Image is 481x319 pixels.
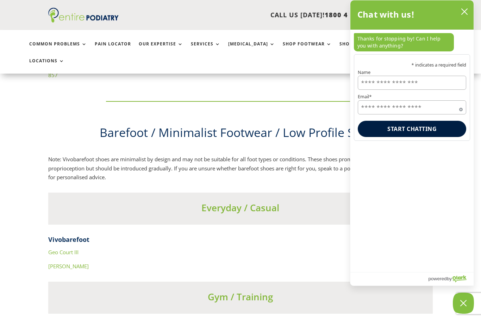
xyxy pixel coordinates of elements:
[136,11,375,20] p: CALL US [DATE]!
[447,274,452,283] span: by
[48,290,433,307] h3: Gym / Training
[48,263,89,270] a: [PERSON_NAME]
[48,124,433,145] h2: ​Barefoot / Minimalist Footwear / Low Profile Shoes
[350,30,474,54] div: chat
[453,293,474,314] button: Close Chatbox
[339,42,388,57] a: Shop Foot Care
[48,8,119,23] img: logo (1)
[358,63,466,67] p: * indicates a required field
[357,7,415,21] h2: Chat with us!
[358,76,466,90] input: Name
[428,273,474,286] a: Powered by Olark
[325,11,375,19] span: 1800 4 ENTIRE
[29,58,64,74] a: Locations
[48,17,119,24] a: Entire Podiatry
[358,100,466,114] input: Email
[354,33,454,51] p: Thanks for stopping by! Can I help you with anything?
[428,274,446,283] span: powered
[48,71,58,79] a: 857
[358,121,466,137] button: Start chatting
[48,249,79,256] a: Geo Court III
[358,70,466,75] label: Name
[228,42,275,57] a: [MEDICAL_DATA]
[283,42,332,57] a: Shop Footwear
[48,155,433,182] p: Note: Vivobarefoot shoes are minimalist by design and may not be suitable for all foot types or c...
[459,6,470,17] button: close chatbox
[358,94,466,99] label: Email*
[459,106,463,110] span: Required field
[29,42,87,57] a: Common Problems
[48,235,433,248] h4: Vivobarefoot
[191,42,220,57] a: Services
[95,42,131,57] a: Pain Locator
[139,42,183,57] a: Our Expertise
[48,201,433,218] h3: Everyday / Casual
